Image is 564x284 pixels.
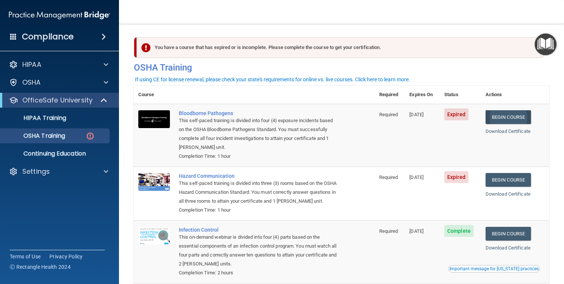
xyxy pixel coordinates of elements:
a: Begin Course [486,227,531,241]
span: [DATE] [409,112,423,117]
p: Settings [22,167,50,176]
span: Complete [444,225,474,237]
span: Required [379,228,398,234]
div: Completion Time: 1 hour [179,152,338,161]
th: Actions [481,86,549,104]
h4: Compliance [22,32,74,42]
a: Download Certificate [486,245,531,251]
span: Expired [444,108,468,120]
a: Settings [9,167,108,176]
a: Infection Control [179,227,338,233]
p: HIPAA Training [5,114,66,122]
th: Expires On [405,86,440,104]
div: This on-demand webinar is divided into four (4) parts based on the essential components of an inf... [179,233,338,268]
span: Ⓒ Rectangle Health 2024 [10,263,71,271]
p: OSHA Training [5,132,65,140]
p: OfficeSafe University [22,96,93,105]
p: HIPAA [22,60,41,69]
h4: OSHA Training [134,62,549,73]
a: Terms of Use [10,253,41,260]
p: OSHA [22,78,41,87]
a: OfficeSafe University [9,96,108,105]
img: danger-circle.6113f641.png [86,131,95,141]
div: Completion Time: 1 hour [179,206,338,215]
a: Download Certificate [486,128,531,134]
a: Download Certificate [486,191,531,197]
div: Completion Time: 2 hours [179,268,338,277]
a: Privacy Policy [49,253,83,260]
button: If using CE for license renewal, please check your state's requirements for online vs. live cours... [134,76,411,83]
th: Required [375,86,405,104]
div: You have a course that has expired or is incomplete. Please complete the course to get your certi... [137,37,544,58]
div: If using CE for license renewal, please check your state's requirements for online vs. live cours... [135,77,410,82]
img: PMB logo [9,8,110,23]
a: Hazard Communication [179,173,338,179]
a: OSHA [9,78,108,87]
button: Open Resource Center [535,33,557,55]
a: Bloodborne Pathogens [179,110,338,116]
div: Important message for [US_STATE] practices [449,267,539,271]
div: This self-paced training is divided into four (4) exposure incidents based on the OSHA Bloodborne... [179,116,338,152]
a: Begin Course [486,110,531,124]
a: HIPAA [9,60,108,69]
span: Required [379,112,398,117]
p: Continuing Education [5,150,106,157]
img: exclamation-circle-solid-danger.72ef9ffc.png [141,43,151,52]
button: Read this if you are a dental practitioner in the state of CA [448,265,540,272]
div: This self-paced training is divided into three (3) rooms based on the OSHA Hazard Communication S... [179,179,338,206]
span: Expired [444,171,468,183]
a: Begin Course [486,173,531,187]
th: Status [440,86,481,104]
span: [DATE] [409,174,423,180]
th: Course [134,86,174,104]
span: Required [379,174,398,180]
span: [DATE] [409,228,423,234]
